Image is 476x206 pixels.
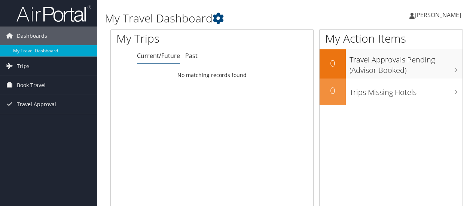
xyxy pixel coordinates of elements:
a: 0Trips Missing Hotels [320,79,463,105]
a: Past [185,52,198,60]
span: Book Travel [17,76,46,95]
h1: My Action Items [320,31,463,46]
span: Dashboards [17,27,47,45]
h1: My Trips [116,31,223,46]
h3: Travel Approvals Pending (Advisor Booked) [350,51,463,76]
a: Current/Future [137,52,180,60]
a: [PERSON_NAME] [409,4,469,26]
h2: 0 [320,84,346,97]
h3: Trips Missing Hotels [350,83,463,98]
td: No matching records found [111,68,313,82]
span: Trips [17,57,30,76]
a: 0Travel Approvals Pending (Advisor Booked) [320,49,463,78]
h1: My Travel Dashboard [105,10,347,26]
h2: 0 [320,57,346,70]
img: airportal-logo.png [16,5,91,22]
span: Travel Approval [17,95,56,114]
span: [PERSON_NAME] [415,11,461,19]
